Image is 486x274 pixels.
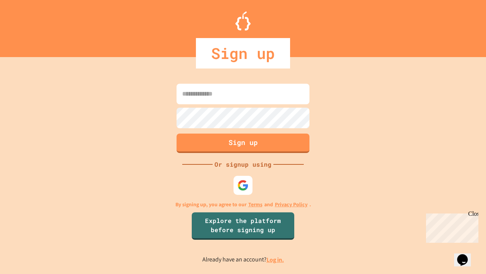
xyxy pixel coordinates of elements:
[202,255,284,264] p: Already have an account?
[235,11,251,30] img: Logo.svg
[423,210,478,243] iframe: chat widget
[237,180,249,191] img: google-icon.svg
[213,160,273,169] div: Or signup using
[454,244,478,266] iframe: chat widget
[267,256,284,264] a: Log in.
[275,201,308,209] a: Privacy Policy
[175,201,311,209] p: By signing up, you agree to our and .
[177,134,309,153] button: Sign up
[196,38,290,68] div: Sign up
[3,3,52,48] div: Chat with us now!Close
[192,212,294,240] a: Explore the platform before signing up
[248,201,262,209] a: Terms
